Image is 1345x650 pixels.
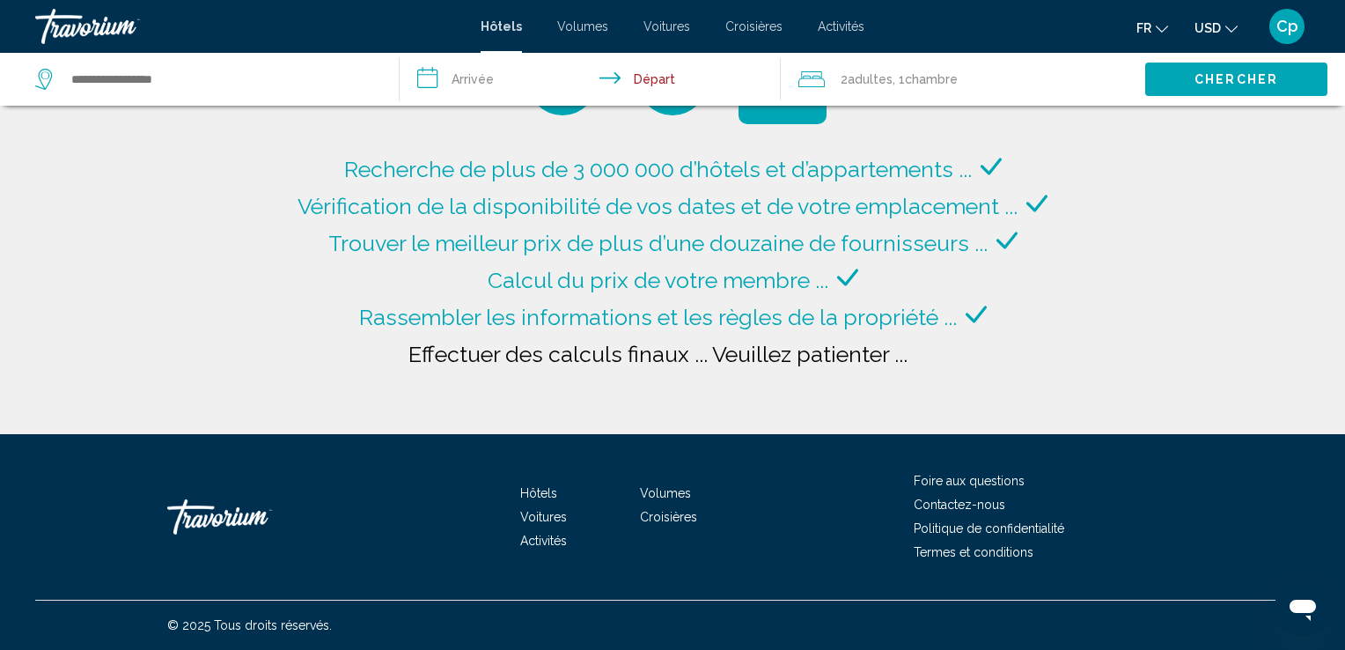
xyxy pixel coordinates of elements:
a: Croisières [725,19,783,33]
span: Trouver le meilleur prix de plus d’une douzaine de fournisseurs ... [328,230,988,256]
a: Voitures [643,19,690,33]
a: Croisières [640,510,697,524]
span: Adultes [848,72,893,86]
button: Menu utilisateur [1264,8,1310,45]
a: Termes et conditions [914,545,1033,559]
a: Hôtels [520,486,557,500]
iframe: Bouton de lancement de la fenêtre de messagerie [1275,580,1331,636]
font: , 1 [893,72,905,86]
span: Cp [1276,18,1298,35]
button: Voyageurs : 2 adultes, 0 enfants [781,53,1145,106]
span: Fr [1136,21,1151,35]
a: Travorium [167,491,343,543]
button: Changer de devise [1194,15,1238,41]
span: Chercher [1194,73,1278,87]
span: Recherche de plus de 3 000 000 d’hôtels et d’appartements ... [344,156,972,182]
font: 2 [841,72,848,86]
span: Calcul du prix de votre membre ... [488,267,828,293]
a: Hôtels [481,19,522,33]
a: Foire aux questions [914,474,1025,488]
span: Rassembler les informations et les règles de la propriété ... [359,304,957,330]
span: Chambre [905,72,958,86]
a: Voitures [520,510,567,524]
a: Politique de confidentialité [914,521,1064,536]
span: Vérification de la disponibilité de vos dates et de votre emplacement ... [298,193,1018,219]
a: Volumes [557,19,608,33]
span: © 2025 Tous droits réservés. [167,618,332,632]
a: Activités [818,19,864,33]
button: Changer la langue [1136,15,1168,41]
button: Dates d’arrivée et de départ [400,53,782,106]
a: Contactez-nous [914,498,1005,512]
span: Effectuer des calculs finaux ... Veuillez patienter ... [408,341,908,367]
a: Travorium [35,9,463,44]
a: Activités [520,534,567,548]
a: Volumes [640,486,691,500]
button: Chercher [1145,63,1327,95]
span: USD [1194,21,1221,35]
